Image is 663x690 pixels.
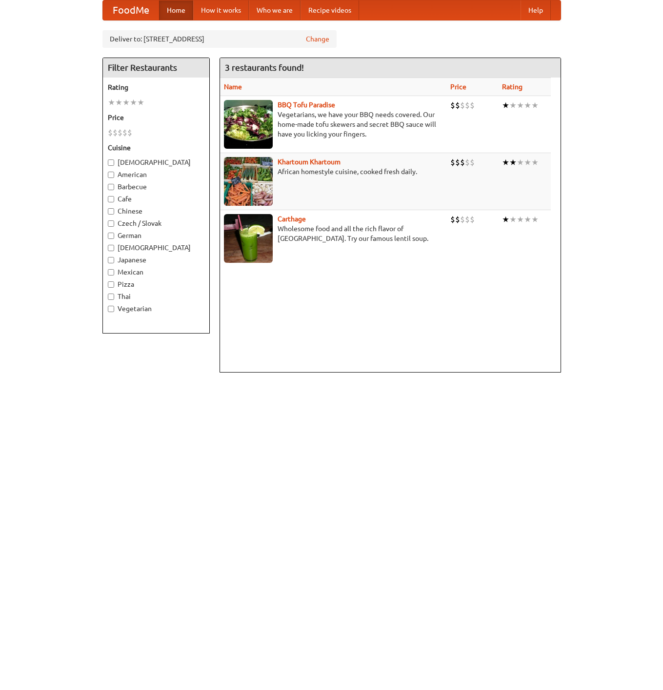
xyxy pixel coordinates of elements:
li: ★ [517,100,524,111]
li: $ [460,100,465,111]
li: $ [460,157,465,168]
li: $ [450,100,455,111]
label: German [108,231,204,240]
li: $ [113,127,118,138]
li: ★ [531,100,539,111]
input: Japanese [108,257,114,263]
a: Recipe videos [301,0,359,20]
li: $ [450,157,455,168]
label: Czech / Slovak [108,218,204,228]
label: Thai [108,292,204,301]
a: FoodMe [103,0,159,20]
input: Cafe [108,196,114,202]
li: $ [455,157,460,168]
a: Carthage [278,215,306,223]
li: ★ [531,157,539,168]
li: $ [470,100,475,111]
input: German [108,233,114,239]
li: $ [470,214,475,225]
p: Vegetarians, we have your BBQ needs covered. Our home-made tofu skewers and secret BBQ sauce will... [224,110,442,139]
input: [DEMOGRAPHIC_DATA] [108,245,114,251]
li: $ [470,157,475,168]
li: ★ [524,157,531,168]
input: American [108,172,114,178]
div: Deliver to: [STREET_ADDRESS] [102,30,337,48]
p: African homestyle cuisine, cooked fresh daily. [224,167,442,177]
li: ★ [130,97,137,108]
li: ★ [502,214,509,225]
a: Price [450,83,466,91]
label: Cafe [108,194,204,204]
li: $ [450,214,455,225]
li: ★ [509,100,517,111]
label: Japanese [108,255,204,265]
li: $ [460,214,465,225]
label: American [108,170,204,179]
li: ★ [509,157,517,168]
input: Czech / Slovak [108,220,114,227]
li: ★ [122,97,130,108]
a: How it works [193,0,249,20]
a: Khartoum Khartoum [278,158,341,166]
label: Chinese [108,206,204,216]
li: $ [122,127,127,138]
li: $ [127,127,132,138]
li: $ [465,100,470,111]
li: ★ [517,157,524,168]
li: ★ [502,100,509,111]
label: [DEMOGRAPHIC_DATA] [108,243,204,253]
li: ★ [502,157,509,168]
li: ★ [108,97,115,108]
label: [DEMOGRAPHIC_DATA] [108,158,204,167]
input: Barbecue [108,184,114,190]
h5: Rating [108,82,204,92]
input: Thai [108,294,114,300]
li: ★ [137,97,144,108]
li: $ [118,127,122,138]
a: Name [224,83,242,91]
li: $ [108,127,113,138]
input: [DEMOGRAPHIC_DATA] [108,159,114,166]
img: tofuparadise.jpg [224,100,273,149]
label: Vegetarian [108,304,204,314]
h5: Price [108,113,204,122]
a: Change [306,34,329,44]
label: Barbecue [108,182,204,192]
img: khartoum.jpg [224,157,273,206]
a: Home [159,0,193,20]
a: BBQ Tofu Paradise [278,101,335,109]
ng-pluralize: 3 restaurants found! [225,63,304,72]
h4: Filter Restaurants [103,58,209,78]
label: Mexican [108,267,204,277]
li: $ [455,100,460,111]
li: ★ [531,214,539,225]
img: carthage.jpg [224,214,273,263]
li: $ [465,214,470,225]
input: Chinese [108,208,114,215]
h5: Cuisine [108,143,204,153]
li: $ [465,157,470,168]
input: Pizza [108,281,114,288]
input: Vegetarian [108,306,114,312]
li: ★ [524,214,531,225]
a: Help [521,0,551,20]
label: Pizza [108,279,204,289]
li: ★ [517,214,524,225]
input: Mexican [108,269,114,276]
p: Wholesome food and all the rich flavor of [GEOGRAPHIC_DATA]. Try our famous lentil soup. [224,224,442,243]
li: $ [455,214,460,225]
li: ★ [524,100,531,111]
a: Rating [502,83,522,91]
li: ★ [115,97,122,108]
li: ★ [509,214,517,225]
a: Who we are [249,0,301,20]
